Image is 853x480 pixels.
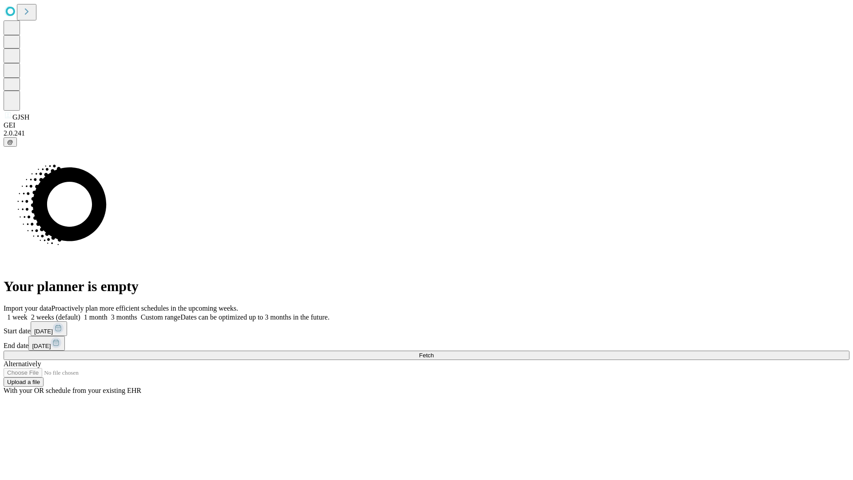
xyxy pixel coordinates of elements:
button: [DATE] [28,336,65,351]
div: End date [4,336,849,351]
span: 1 week [7,313,28,321]
div: GEI [4,121,849,129]
button: Upload a file [4,377,44,387]
button: Fetch [4,351,849,360]
h1: Your planner is empty [4,278,849,295]
div: Start date [4,321,849,336]
span: Import your data [4,304,52,312]
span: GJSH [12,113,29,121]
span: Dates can be optimized up to 3 months in the future. [180,313,329,321]
span: [DATE] [34,328,53,335]
span: Fetch [419,352,434,359]
span: @ [7,139,13,145]
span: Proactively plan more efficient schedules in the upcoming weeks. [52,304,238,312]
span: [DATE] [32,343,51,349]
span: 2 weeks (default) [31,313,80,321]
span: 3 months [111,313,137,321]
button: @ [4,137,17,147]
div: 2.0.241 [4,129,849,137]
span: 1 month [84,313,108,321]
button: [DATE] [31,321,67,336]
span: Alternatively [4,360,41,368]
span: Custom range [141,313,180,321]
span: With your OR schedule from your existing EHR [4,387,141,394]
